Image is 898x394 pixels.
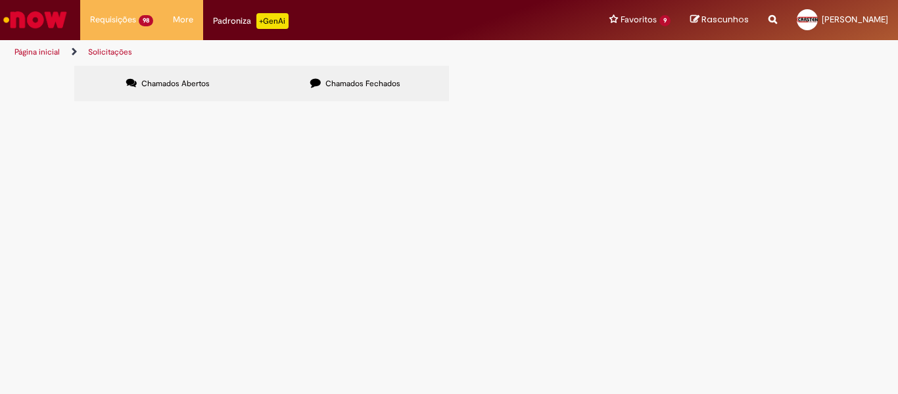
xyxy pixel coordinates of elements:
[139,15,153,26] span: 98
[1,7,69,33] img: ServiceNow
[90,13,136,26] span: Requisições
[10,40,589,64] ul: Trilhas de página
[701,13,749,26] span: Rascunhos
[621,13,657,26] span: Favoritos
[88,47,132,57] a: Solicitações
[173,13,193,26] span: More
[325,78,400,89] span: Chamados Fechados
[822,14,888,25] span: [PERSON_NAME]
[659,15,671,26] span: 9
[14,47,60,57] a: Página inicial
[256,13,289,29] p: +GenAi
[213,13,289,29] div: Padroniza
[690,14,749,26] a: Rascunhos
[141,78,210,89] span: Chamados Abertos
